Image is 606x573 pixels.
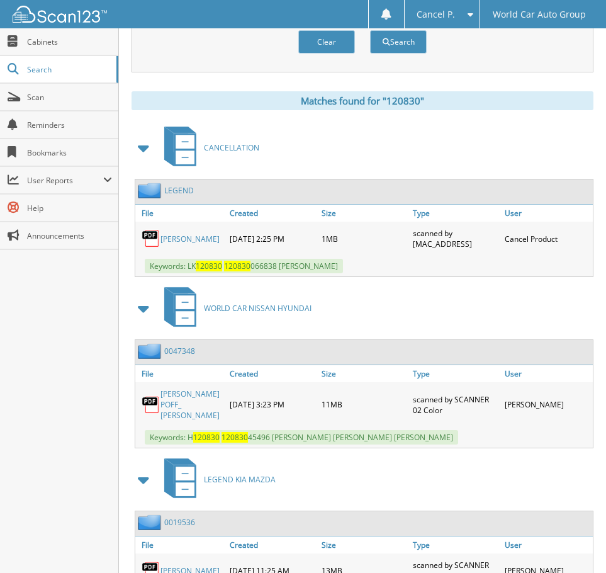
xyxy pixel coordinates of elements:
[160,389,223,421] a: [PERSON_NAME] POFF_ [PERSON_NAME]
[138,514,164,530] img: folder2.png
[370,30,427,54] button: Search
[27,203,112,213] span: Help
[138,183,164,198] img: folder2.png
[318,225,410,252] div: 1MB
[164,517,195,528] a: 0019536
[502,365,593,382] a: User
[227,225,318,252] div: [DATE] 2:25 PM
[157,283,311,333] a: WORLD CAR NISSAN HYUNDAI
[135,536,227,553] a: File
[318,205,410,222] a: Size
[157,455,276,504] a: LEGEND KIA MAZDA
[493,11,586,18] span: World Car Auto Group
[145,430,458,445] span: Keywords: H 45496 [PERSON_NAME] [PERSON_NAME] [PERSON_NAME]
[193,432,220,443] span: 120830
[318,365,410,382] a: Size
[27,92,112,103] span: Scan
[227,205,318,222] a: Created
[410,365,501,382] a: Type
[27,175,103,186] span: User Reports
[318,536,410,553] a: Size
[204,303,311,314] span: WORLD CAR NISSAN HYUNDAI
[27,64,110,75] span: Search
[132,91,593,110] div: Matches found for "120830"
[13,6,107,23] img: scan123-logo-white.svg
[410,385,501,424] div: scanned by SCANNER 02 Color
[157,123,259,173] a: CANCELLATION
[227,536,318,553] a: Created
[27,147,112,158] span: Bookmarks
[142,229,160,248] img: PDF.png
[138,343,164,359] img: folder2.png
[318,385,410,424] div: 11MB
[227,385,318,424] div: [DATE] 3:23 PM
[135,365,227,382] a: File
[164,185,194,196] a: LEGEND
[222,432,248,443] span: 120830
[502,536,593,553] a: User
[160,234,220,244] a: [PERSON_NAME]
[27,120,112,130] span: Reminders
[142,395,160,414] img: PDF.png
[164,346,195,356] a: 0047348
[543,513,606,573] iframe: Chat Widget
[135,205,227,222] a: File
[27,230,112,241] span: Announcements
[417,11,455,18] span: Cancel P.
[502,225,593,252] div: Cancel Product
[410,205,501,222] a: Type
[196,261,222,271] span: 120830
[502,205,593,222] a: User
[298,30,355,54] button: Clear
[27,37,112,47] span: Cabinets
[224,261,250,271] span: 120830
[145,259,343,273] span: Keywords: LK 066838 [PERSON_NAME]
[410,536,501,553] a: Type
[204,474,276,485] span: LEGEND KIA MAZDA
[410,225,501,252] div: scanned by [MAC_ADDRESS]
[204,142,259,153] span: CANCELLATION
[227,365,318,382] a: Created
[502,385,593,424] div: [PERSON_NAME]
